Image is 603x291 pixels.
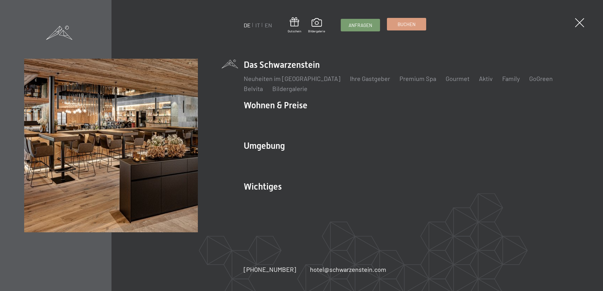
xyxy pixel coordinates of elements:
a: Family [502,75,520,82]
a: GoGreen [529,75,553,82]
span: Bildergalerie [308,29,325,33]
a: Aktiv [479,75,493,82]
span: Gutschein [288,29,301,33]
a: DE [244,22,251,29]
a: Premium Spa [399,75,436,82]
a: IT [255,22,260,29]
a: EN [265,22,272,29]
a: Belvita [244,85,263,92]
a: hotel@schwarzenstein.com [310,265,386,274]
a: Gourmet [446,75,470,82]
span: [PHONE_NUMBER] [244,266,296,273]
a: [PHONE_NUMBER] [244,265,296,274]
span: Anfragen [349,22,372,29]
span: Buchen [398,21,416,28]
a: Bildergalerie [272,85,307,92]
a: Neuheiten im [GEOGRAPHIC_DATA] [244,75,340,82]
a: Buchen [387,18,426,30]
a: Ihre Gastgeber [350,75,390,82]
a: Anfragen [341,19,380,31]
a: Gutschein [288,17,301,33]
a: Bildergalerie [308,18,325,33]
